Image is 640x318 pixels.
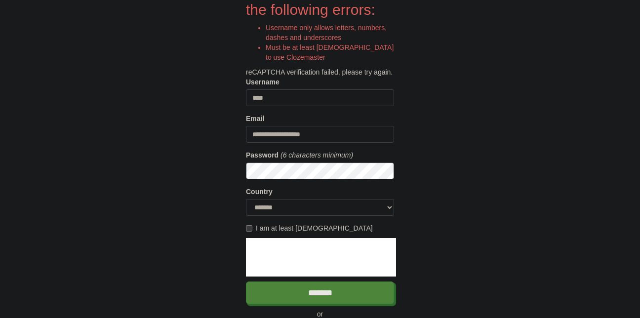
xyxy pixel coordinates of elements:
label: Password [246,150,279,160]
li: Username only allows letters, numbers, dashes and underscores [266,23,394,42]
li: Must be at least [DEMOGRAPHIC_DATA] to use Clozemaster [266,42,394,62]
label: I am at least [DEMOGRAPHIC_DATA] [246,223,373,233]
iframe: reCAPTCHA [246,238,396,277]
em: (6 characters minimum) [280,151,353,159]
label: Country [246,187,273,197]
label: Username [246,77,280,87]
input: I am at least [DEMOGRAPHIC_DATA] [246,225,252,232]
label: Email [246,114,264,123]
